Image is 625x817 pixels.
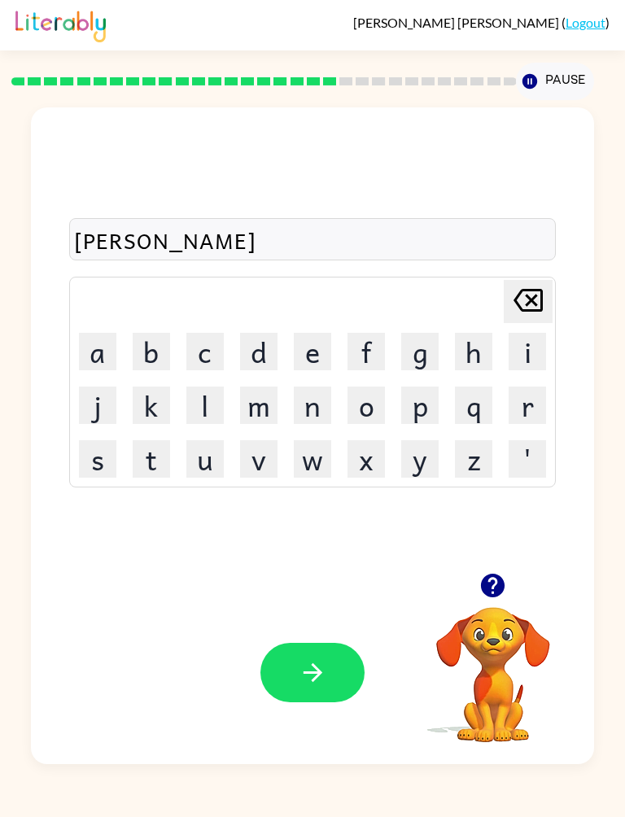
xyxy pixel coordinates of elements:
[401,333,439,370] button: g
[186,440,224,478] button: u
[79,440,116,478] button: s
[240,387,278,424] button: m
[509,440,546,478] button: '
[133,333,170,370] button: b
[74,223,552,257] div: [PERSON_NAME]
[347,333,385,370] button: f
[294,387,331,424] button: n
[186,333,224,370] button: c
[133,387,170,424] button: k
[509,333,546,370] button: i
[240,333,278,370] button: d
[79,387,116,424] button: j
[412,582,575,745] video: Your browser must support playing .mp4 files to use Literably. Please try using another browser.
[455,440,492,478] button: z
[455,387,492,424] button: q
[516,63,593,100] button: Pause
[401,387,439,424] button: p
[79,333,116,370] button: a
[15,7,106,42] img: Literably
[566,15,605,30] a: Logout
[294,333,331,370] button: e
[353,15,562,30] span: [PERSON_NAME] [PERSON_NAME]
[186,387,224,424] button: l
[353,15,610,30] div: ( )
[401,440,439,478] button: y
[240,440,278,478] button: v
[347,387,385,424] button: o
[455,333,492,370] button: h
[294,440,331,478] button: w
[133,440,170,478] button: t
[347,440,385,478] button: x
[509,387,546,424] button: r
